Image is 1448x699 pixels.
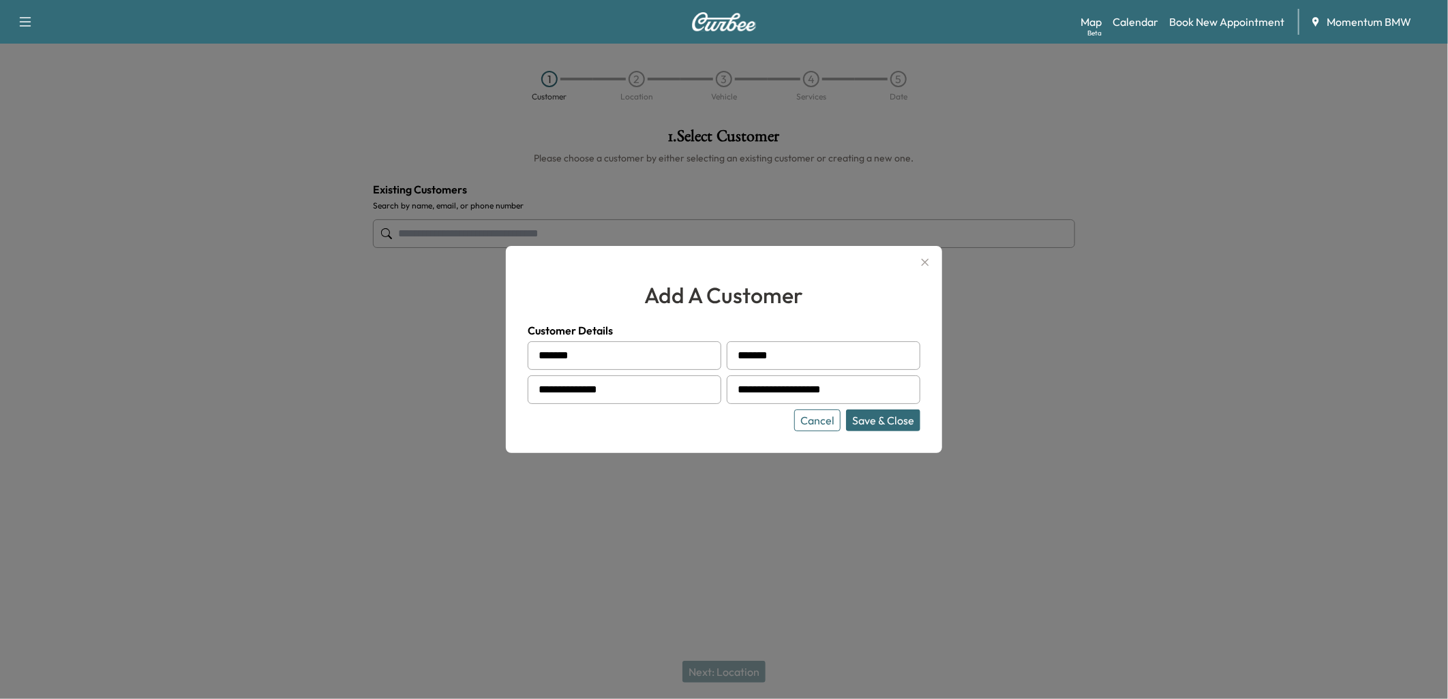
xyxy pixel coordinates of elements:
[1081,14,1102,30] a: MapBeta
[794,409,841,431] button: Cancel
[1327,14,1411,30] span: Momentum BMW
[528,322,920,339] h4: Customer Details
[1087,28,1102,38] div: Beta
[1113,14,1158,30] a: Calendar
[1169,14,1284,30] a: Book New Appointment
[846,409,920,431] button: Save & Close
[528,279,920,311] h2: add a customer
[691,12,757,31] img: Curbee Logo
